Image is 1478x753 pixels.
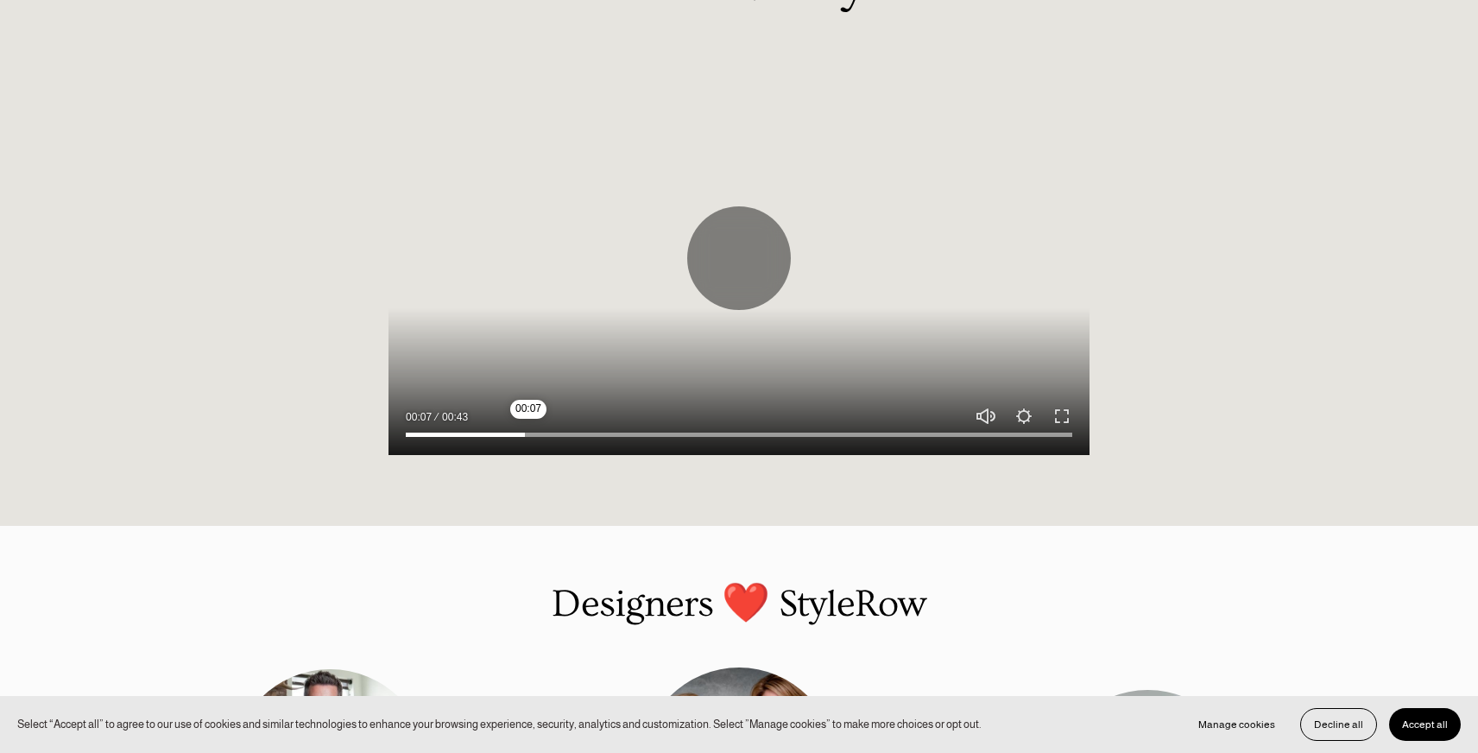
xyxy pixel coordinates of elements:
div: Duration [436,408,472,426]
button: Manage cookies [1185,708,1288,741]
button: Accept all [1389,708,1461,741]
span: Accept all [1402,718,1448,731]
p: Designers ❤️ StyleRow [135,575,1343,633]
span: Manage cookies [1198,718,1275,731]
button: Play [687,206,791,310]
span: Decline all [1314,718,1363,731]
p: Select “Accept all” to agree to our use of cookies and similar technologies to enhance your brows... [17,716,982,732]
button: Decline all [1300,708,1377,741]
input: Seek [406,429,1072,441]
div: Current time [406,408,436,426]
